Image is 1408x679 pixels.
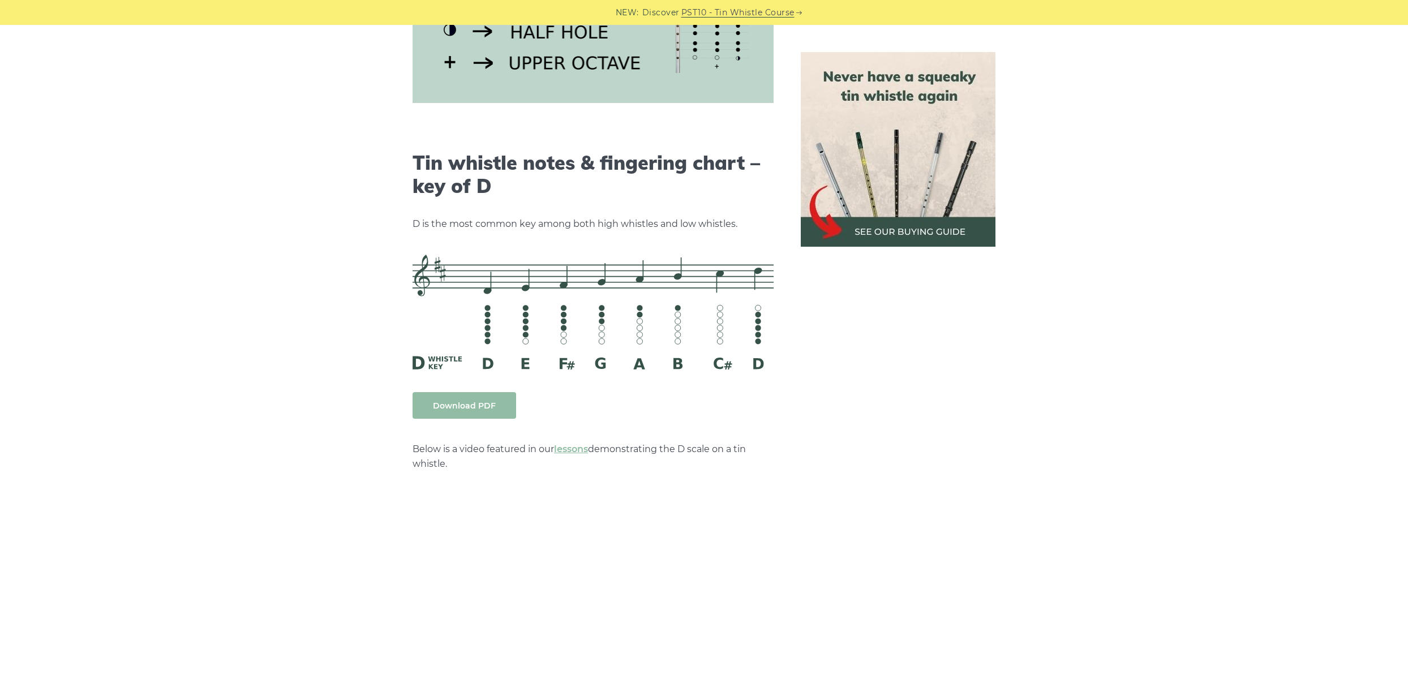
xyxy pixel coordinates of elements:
a: Download PDF [413,392,516,419]
span: Discover [642,6,680,19]
h2: Tin whistle notes & fingering chart – key of D [413,152,774,198]
p: D is the most common key among both high whistles and low whistles. [413,217,774,231]
img: tin whistle buying guide [801,52,995,247]
img: D Whistle Fingering Chart And Notes [413,255,774,369]
a: PST10 - Tin Whistle Course [681,6,795,19]
p: Below is a video featured in our demonstrating the D scale on a tin whistle. [413,442,774,471]
a: lessons [554,444,588,454]
span: NEW: [616,6,639,19]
